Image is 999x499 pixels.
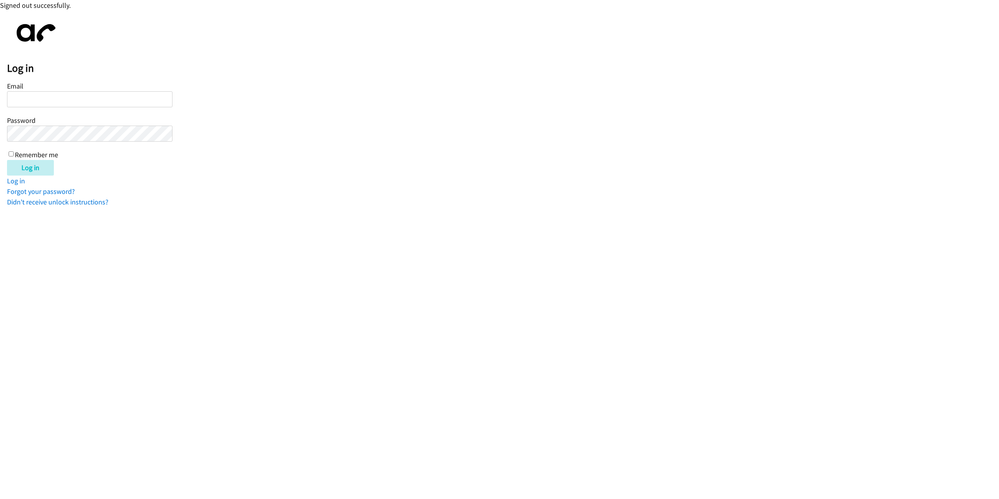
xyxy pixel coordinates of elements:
[7,197,108,206] a: Didn't receive unlock instructions?
[7,62,999,75] h2: Log in
[7,18,62,48] img: aphone-8a226864a2ddd6a5e75d1ebefc011f4aa8f32683c2d82f3fb0802fe031f96514.svg
[7,116,36,125] label: Password
[7,160,54,176] input: Log in
[7,187,75,196] a: Forgot your password?
[15,150,58,159] label: Remember me
[7,176,25,185] a: Log in
[7,82,23,91] label: Email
